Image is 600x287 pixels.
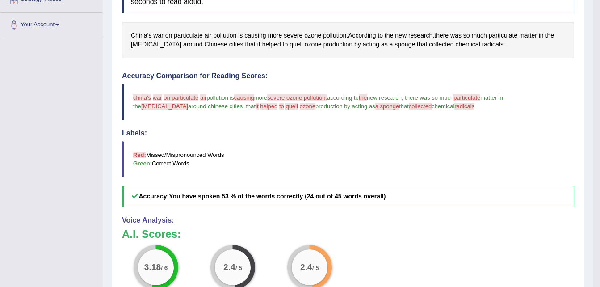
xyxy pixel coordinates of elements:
span: Click to see word definition [472,31,487,40]
span: Click to see word definition [204,40,227,49]
span: Click to see word definition [284,31,302,40]
span: particulate [453,94,480,101]
span: according to [327,94,359,101]
span: ozone [300,103,315,110]
span: Click to see word definition [381,40,388,49]
span: Click to see word definition [395,31,407,40]
span: Click to see word definition [429,40,453,49]
span: Click to see word definition [482,40,503,49]
span: Click to see word definition [205,31,212,40]
span: Click to see word definition [348,31,376,40]
span: Click to see word definition [131,31,151,40]
span: Click to see word definition [385,31,393,40]
span: Click to see word definition [519,31,537,40]
span: Click to see word definition [262,40,281,49]
span: the [359,94,367,101]
span: Click to see word definition [305,40,322,49]
h5: Accuracy: [122,186,574,207]
span: [MEDICAL_DATA] [141,103,188,110]
span: air [200,94,206,101]
span: Click to see word definition [213,31,236,40]
span: Click to see word definition [417,40,427,49]
span: Click to see word definition [268,31,282,40]
span: Click to see word definition [363,40,379,49]
a: Your Account [0,13,102,35]
span: , there was so much [402,94,453,101]
big: 2.4 [300,262,312,272]
span: to [279,103,284,110]
span: collected [409,103,432,110]
b: Green: [133,160,152,167]
span: that [246,103,256,110]
small: / 5 [235,265,242,271]
span: Click to see word definition [545,31,554,40]
span: Click to see word definition [463,31,470,40]
span: around chinese cities [188,103,243,110]
span: Click to see word definition [183,40,203,49]
big: 3.18 [144,262,161,272]
span: Click to see word definition [153,31,164,40]
span: more [254,94,268,101]
b: A.I. Scores: [122,228,181,240]
span: Click to see word definition [304,31,321,40]
span: radicals [454,103,474,110]
h4: Accuracy Comparison for Reading Scores: [122,72,574,80]
span: Click to see word definition [354,40,361,49]
span: Click to see word definition [323,40,352,49]
big: 2.4 [223,262,235,272]
b: Red: [133,152,146,158]
span: Click to see word definition [290,40,303,49]
span: Click to see word definition [323,31,346,40]
span: helped [260,103,277,110]
small: / 6 [161,265,168,271]
span: Click to see word definition [378,31,383,40]
span: Click to see word definition [450,31,462,40]
span: Click to see word definition [489,31,518,40]
span: war [153,94,162,101]
span: Click to see word definition [456,40,480,49]
span: china's [133,94,151,101]
span: Click to see word definition [408,31,432,40]
blockquote: Missed/Mispronounced Words Correct Words [122,141,574,177]
b: You have spoken 53 % of the words correctly (24 out of 45 words overall) [169,193,386,200]
span: on particulate [164,94,198,101]
span: Click to see word definition [165,31,172,40]
span: new research [367,94,402,101]
h4: Labels: [122,129,574,137]
span: Click to see word definition [229,40,243,49]
span: causing [234,94,254,101]
span: pollution is [206,94,234,101]
span: . [244,103,246,110]
span: Click to see word definition [245,40,256,49]
span: Click to see word definition [434,31,449,40]
span: Click to see word definition [174,31,203,40]
small: / 5 [312,265,319,271]
span: that [399,103,409,110]
span: Click to see word definition [390,40,393,49]
h4: Voice Analysis: [122,216,574,224]
span: Click to see word definition [283,40,288,49]
span: severe ozone pollution. [267,94,327,101]
span: chemical [432,103,454,110]
span: a sponge [375,103,399,110]
span: Click to see word definition [394,40,415,49]
span: Click to see word definition [257,40,260,49]
span: Click to see word definition [131,40,181,49]
span: it [256,103,259,110]
div: . , . [122,22,574,58]
span: Click to see word definition [238,31,243,40]
span: production by acting as [315,103,375,110]
span: Click to see word definition [244,31,266,40]
span: quell [285,103,298,110]
span: Click to see word definition [539,31,544,40]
